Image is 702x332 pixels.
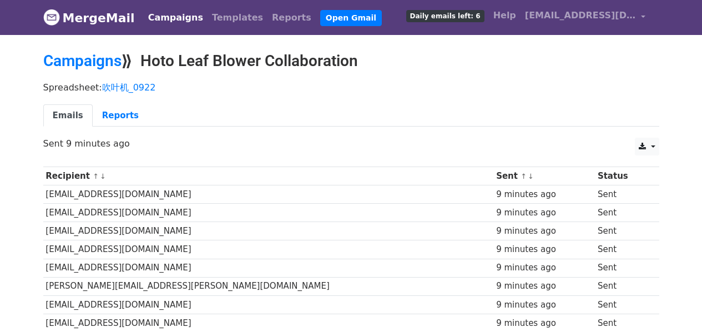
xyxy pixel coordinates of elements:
a: Help [489,4,521,27]
span: [EMAIL_ADDRESS][DOMAIN_NAME] [525,9,636,22]
p: Spreadsheet: [43,82,659,93]
a: ↓ [100,172,106,180]
a: ↑ [521,172,527,180]
h2: ⟫ Hoto Leaf Blower Collaboration [43,52,659,71]
td: [PERSON_NAME][EMAIL_ADDRESS][PERSON_NAME][DOMAIN_NAME] [43,277,494,295]
td: Sent [595,222,650,240]
th: Sent [493,167,595,185]
div: 9 minutes ago [496,225,592,238]
td: Sent [595,314,650,332]
a: Emails [43,104,93,127]
a: Open Gmail [320,10,382,26]
a: [EMAIL_ADDRESS][DOMAIN_NAME] [521,4,650,31]
div: 9 minutes ago [496,261,592,274]
a: ↓ [528,172,534,180]
td: [EMAIL_ADDRESS][DOMAIN_NAME] [43,185,494,204]
td: [EMAIL_ADDRESS][DOMAIN_NAME] [43,204,494,222]
td: Sent [595,259,650,277]
td: [EMAIL_ADDRESS][DOMAIN_NAME] [43,222,494,240]
td: Sent [595,240,650,259]
a: Templates [208,7,267,29]
p: Sent 9 minutes ago [43,138,659,149]
div: 9 minutes ago [496,317,592,330]
a: Campaigns [43,52,122,70]
div: 9 minutes ago [496,207,592,219]
img: MergeMail logo [43,9,60,26]
td: [EMAIL_ADDRESS][DOMAIN_NAME] [43,240,494,259]
a: ↑ [93,172,99,180]
a: Campaigns [144,7,208,29]
a: Reports [93,104,148,127]
a: 吹叶机_0922 [102,82,156,93]
div: 9 minutes ago [496,243,592,256]
td: Sent [595,185,650,204]
td: [EMAIL_ADDRESS][DOMAIN_NAME] [43,259,494,277]
a: MergeMail [43,6,135,29]
td: Sent [595,277,650,295]
th: Status [595,167,650,185]
td: Sent [595,295,650,314]
th: Recipient [43,167,494,185]
a: Daily emails left: 6 [402,4,489,27]
div: 9 minutes ago [496,280,592,293]
td: Sent [595,204,650,222]
td: [EMAIL_ADDRESS][DOMAIN_NAME] [43,295,494,314]
span: Daily emails left: 6 [406,10,484,22]
div: 9 minutes ago [496,299,592,311]
div: 9 minutes ago [496,188,592,201]
td: [EMAIL_ADDRESS][DOMAIN_NAME] [43,314,494,332]
a: Reports [267,7,316,29]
